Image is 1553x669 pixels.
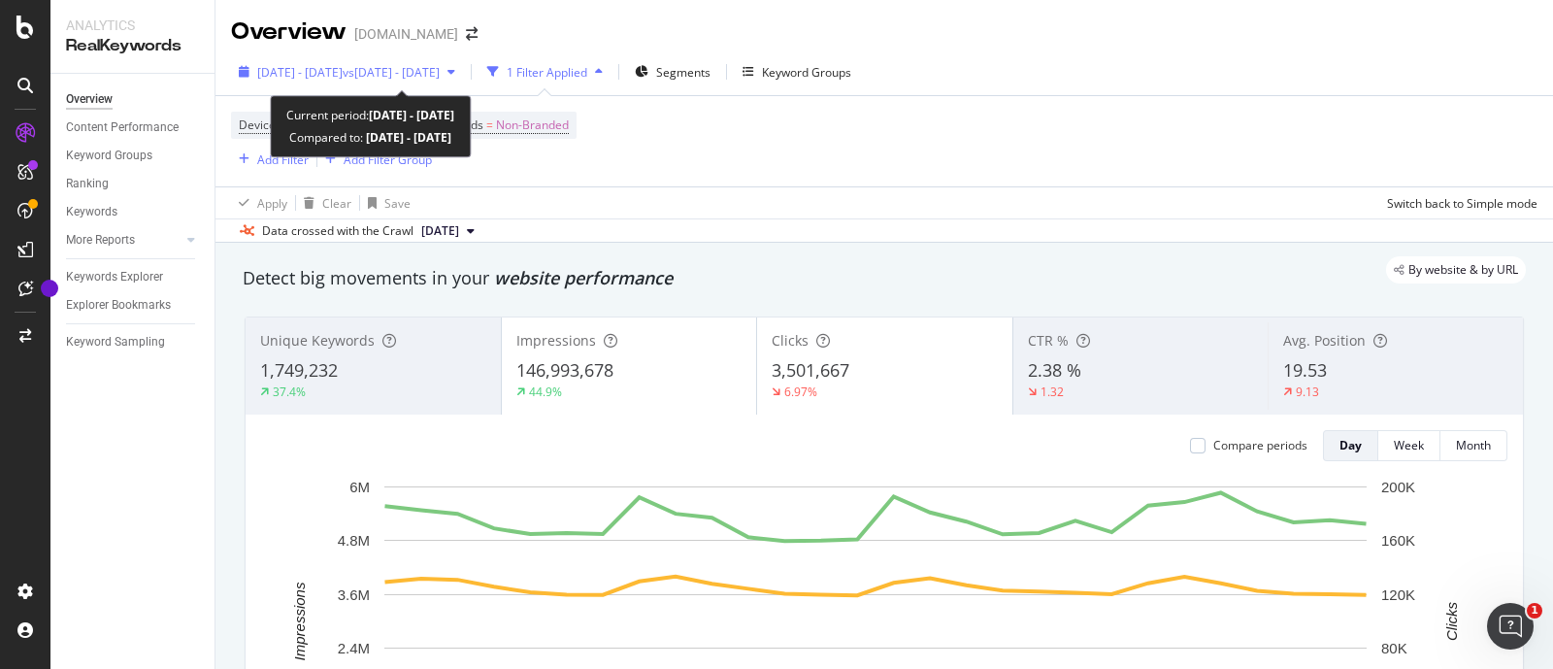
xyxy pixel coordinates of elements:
span: Device [239,117,276,133]
span: 146,993,678 [516,358,613,382]
a: More Reports [66,230,182,251]
text: 3.6M [338,586,370,603]
div: [DOMAIN_NAME] [354,24,458,44]
span: Clicks [772,331,809,350]
div: Keyword Groups [762,64,851,81]
text: 120K [1381,586,1415,603]
iframe: Intercom live chat [1487,603,1534,650]
div: 6.97% [784,384,817,400]
text: 6M [349,479,370,495]
div: Month [1456,437,1491,453]
div: Current period: [286,104,454,126]
text: 2.4M [338,640,370,656]
text: 200K [1381,479,1415,495]
div: Keyword Sampling [66,332,165,352]
div: Explorer Bookmarks [66,295,171,316]
a: Keyword Groups [66,146,201,166]
div: 44.9% [529,384,562,400]
span: Unique Keywords [260,331,375,350]
a: Overview [66,89,201,110]
div: Save [384,195,411,212]
span: Non-Branded [496,112,569,139]
div: 9.13 [1296,384,1319,400]
span: 1,749,232 [260,358,338,382]
div: Apply [257,195,287,212]
div: Data crossed with the Crawl [262,222,413,240]
button: Add Filter Group [317,148,432,171]
text: 80K [1381,640,1407,656]
span: CTR % [1028,331,1069,350]
span: [DATE] - [DATE] [257,64,343,81]
a: Keywords Explorer [66,267,201,287]
span: 19.53 [1283,358,1327,382]
div: Switch back to Simple mode [1387,195,1537,212]
span: 1 [1527,603,1542,619]
button: 1 Filter Applied [479,56,611,87]
button: Clear [296,187,351,218]
a: Ranking [66,174,201,194]
div: Keyword Groups [66,146,152,166]
button: [DATE] - [DATE]vs[DATE] - [DATE] [231,56,463,87]
div: legacy label [1386,256,1526,284]
text: Impressions [291,582,308,660]
div: Keywords Explorer [66,267,163,287]
text: 4.8M [338,532,370,549]
a: Explorer Bookmarks [66,295,201,316]
span: = [486,117,493,133]
button: Day [1323,430,1378,461]
button: [DATE] [413,219,482,243]
span: 2025 Aug. 23rd [421,222,459,240]
div: Week [1394,437,1424,453]
button: Add Filter [231,148,309,171]
div: Keywords [66,202,117,222]
span: Segments [656,64,710,81]
button: Month [1440,430,1507,461]
a: Keyword Sampling [66,332,201,352]
button: Week [1378,430,1440,461]
b: [DATE] - [DATE] [369,107,454,123]
button: Save [360,187,411,218]
text: Clicks [1443,601,1460,640]
div: 37.4% [273,384,306,400]
button: Switch back to Simple mode [1379,187,1537,218]
div: Tooltip anchor [41,280,58,297]
span: 3,501,667 [772,358,849,382]
div: More Reports [66,230,135,251]
text: 160K [1381,532,1415,549]
span: Avg. Position [1283,331,1366,350]
button: Keyword Groups [735,56,859,87]
span: Impressions [516,331,596,350]
div: Overview [66,89,113,110]
b: [DATE] - [DATE] [363,129,451,146]
div: Add Filter Group [344,151,432,168]
button: Segments [627,56,718,87]
a: Keywords [66,202,201,222]
div: Clear [322,195,351,212]
div: RealKeywords [66,35,199,57]
a: Content Performance [66,117,201,138]
div: Overview [231,16,347,49]
span: 2.38 % [1028,358,1081,382]
div: Content Performance [66,117,179,138]
div: Ranking [66,174,109,194]
div: arrow-right-arrow-left [466,27,478,41]
div: 1 Filter Applied [507,64,587,81]
div: Compare periods [1213,437,1307,453]
div: 1.32 [1041,384,1064,400]
div: Analytics [66,16,199,35]
div: Day [1339,437,1362,453]
div: Compared to: [289,126,451,149]
span: By website & by URL [1408,264,1518,276]
div: Add Filter [257,151,309,168]
span: vs [DATE] - [DATE] [343,64,440,81]
button: Apply [231,187,287,218]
